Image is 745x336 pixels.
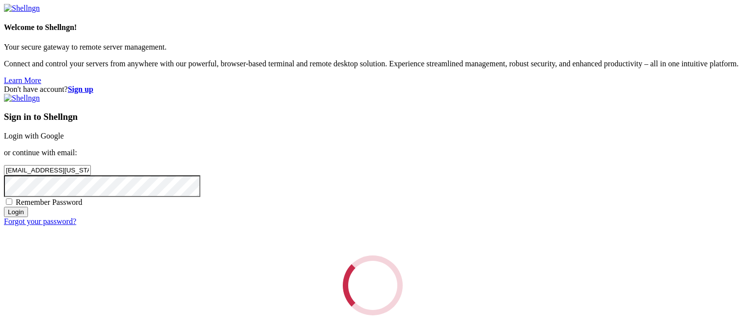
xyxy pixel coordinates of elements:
img: Shellngn [4,94,40,103]
div: Don't have account? [4,85,741,94]
input: Email address [4,165,91,175]
input: Remember Password [6,198,12,205]
p: Your secure gateway to remote server management. [4,43,741,52]
a: Forgot your password? [4,217,76,225]
span: Remember Password [16,198,83,206]
p: Connect and control your servers from anywhere with our powerful, browser-based terminal and remo... [4,59,741,68]
a: Learn More [4,76,41,84]
p: or continue with email: [4,148,741,157]
input: Login [4,207,28,217]
div: Loading... [340,252,405,318]
a: Login with Google [4,132,64,140]
h4: Welcome to Shellngn! [4,23,741,32]
img: Shellngn [4,4,40,13]
h3: Sign in to Shellngn [4,112,741,122]
a: Sign up [68,85,93,93]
